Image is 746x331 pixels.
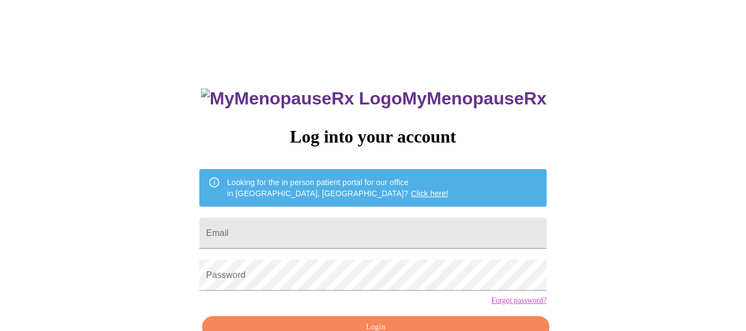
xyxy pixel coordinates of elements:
[411,189,448,198] a: Click here!
[227,172,448,203] div: Looking for the in person patient portal for our office in [GEOGRAPHIC_DATA], [GEOGRAPHIC_DATA]?
[201,88,402,109] img: MyMenopauseRx Logo
[199,127,546,147] h3: Log into your account
[201,88,547,109] h3: MyMenopauseRx
[491,296,547,305] a: Forgot password?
